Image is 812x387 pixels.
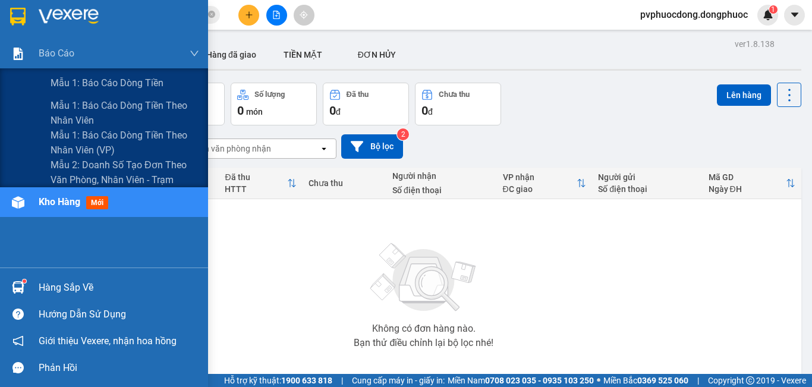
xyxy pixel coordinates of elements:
div: HTTT [225,184,287,194]
div: ver 1.8.138 [735,37,775,51]
span: Mẫu 1: Báo cáo dòng tiền theo nhân viên [51,98,199,128]
button: caret-down [784,5,805,26]
span: món [246,107,263,117]
span: Miền Bắc [603,374,688,387]
span: ⚪️ [597,378,600,383]
span: | [341,374,343,387]
div: Không có đơn hàng nào. [372,324,476,333]
sup: 1 [769,5,778,14]
span: close-circle [208,10,215,21]
strong: 0708 023 035 - 0935 103 250 [485,376,594,385]
div: Mã GD [709,172,786,182]
span: 0 [237,103,244,118]
strong: 0369 525 060 [637,376,688,385]
span: file-add [272,11,281,19]
div: Ngày ĐH [709,184,786,194]
span: 0 [329,103,336,118]
span: aim [300,11,308,19]
span: mới [86,196,108,209]
img: logo-vxr [10,8,26,26]
span: Báo cáo [39,46,74,61]
span: Cung cấp máy in - giấy in: [352,374,445,387]
button: Hàng đã giao [197,40,266,69]
span: Mẫu 1: Báo cáo dòng tiền theo nhân viên (VP) [51,128,199,158]
button: Bộ lọc [341,134,403,159]
button: aim [294,5,314,26]
button: file-add [266,5,287,26]
div: Số lượng [254,90,285,99]
span: 1 [771,5,775,14]
span: TIỀN MẶT [284,50,322,59]
div: Hàng sắp về [39,279,199,297]
div: Người nhận [392,171,490,181]
span: đ [428,107,433,117]
svg: open [319,144,329,153]
span: notification [12,335,24,347]
button: plus [238,5,259,26]
div: Phản hồi [39,359,199,377]
img: warehouse-icon [12,196,24,209]
div: Chọn văn phòng nhận [190,143,271,155]
div: Hướng dẫn sử dụng [39,306,199,323]
sup: 1 [23,279,26,283]
sup: 2 [397,128,409,140]
span: Kho hàng [39,196,80,207]
div: Đã thu [225,172,287,182]
span: Miền Nam [448,374,594,387]
div: Số điện thoại [392,185,490,195]
button: Đã thu0đ [323,83,409,125]
button: Số lượng0món [231,83,317,125]
img: svg+xml;base64,PHN2ZyBjbGFzcz0ibGlzdC1wbHVnX19zdmciIHhtbG5zPSJodHRwOi8vd3d3LnczLm9yZy8yMDAwL3N2Zy... [364,236,483,319]
span: pvphuocdong.dongphuoc [631,7,757,22]
span: down [190,49,199,58]
div: Chưa thu [309,178,380,188]
span: Mẫu 1: Báo cáo dòng tiền [51,75,163,90]
th: Toggle SortBy [219,168,303,199]
span: Giới thiệu Vexere, nhận hoa hồng [39,333,177,348]
span: message [12,362,24,373]
div: ĐC giao [503,184,577,194]
span: Hỗ trợ kỹ thuật: [224,374,332,387]
span: đ [336,107,341,117]
span: caret-down [789,10,800,20]
span: Mẫu 2: Doanh số tạo đơn theo Văn phòng, nhân viên - Trạm [51,158,199,187]
strong: 1900 633 818 [281,376,332,385]
button: Chưa thu0đ [415,83,501,125]
span: 0 [421,103,428,118]
span: close-circle [208,11,215,18]
th: Toggle SortBy [703,168,801,199]
img: warehouse-icon [12,281,24,294]
span: copyright [746,376,754,385]
img: icon-new-feature [763,10,773,20]
img: solution-icon [12,48,24,60]
div: Đã thu [347,90,369,99]
button: Lên hàng [717,84,771,106]
div: VP nhận [503,172,577,182]
div: Chưa thu [439,90,470,99]
span: plus [245,11,253,19]
div: Người gửi [598,172,696,182]
span: ĐƠN HỦY [358,50,396,59]
span: | [697,374,699,387]
div: Số điện thoại [598,184,696,194]
span: question-circle [12,309,24,320]
th: Toggle SortBy [497,168,593,199]
div: Bạn thử điều chỉnh lại bộ lọc nhé! [354,338,493,348]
